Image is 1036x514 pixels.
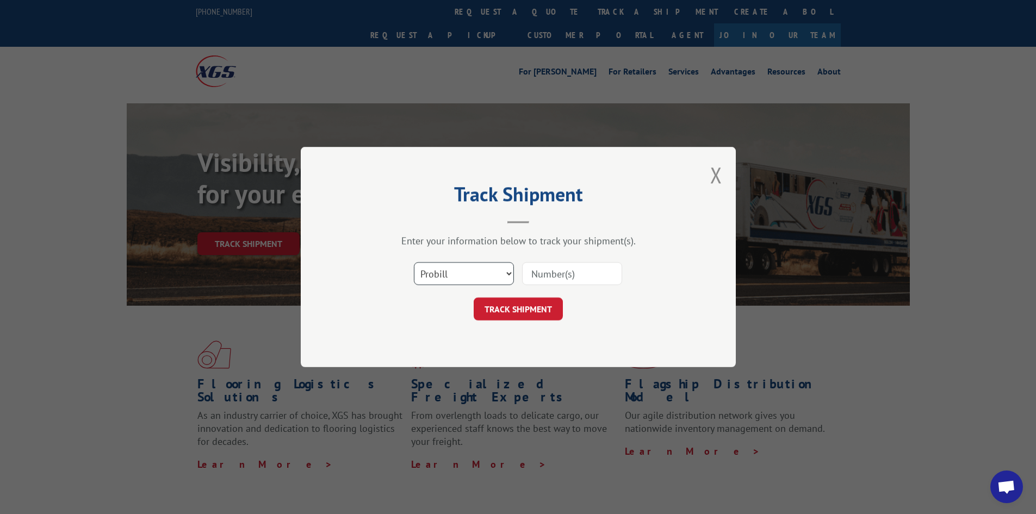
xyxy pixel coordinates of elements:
[355,234,681,247] div: Enter your information below to track your shipment(s).
[710,160,722,189] button: Close modal
[355,187,681,207] h2: Track Shipment
[990,470,1023,503] div: Open chat
[474,298,563,320] button: TRACK SHIPMENT
[522,262,622,285] input: Number(s)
